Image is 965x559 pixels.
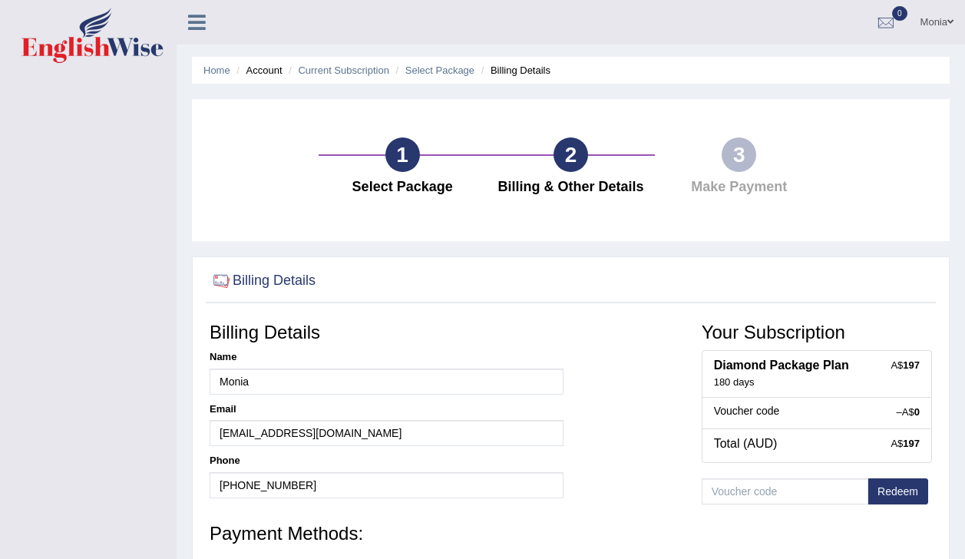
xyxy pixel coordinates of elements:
[210,402,236,416] label: Email
[914,406,920,418] strong: 0
[702,322,932,342] h3: Your Subscription
[714,376,920,389] div: 180 days
[210,524,932,544] h3: Payment Methods:
[722,137,756,172] div: 3
[714,405,920,417] h5: Voucher code
[891,437,920,451] div: A$
[714,437,920,451] h4: Total (AUD)
[405,64,474,76] a: Select Package
[203,64,230,76] a: Home
[210,322,563,342] h3: Billing Details
[210,270,316,293] h2: Billing Details
[478,63,550,78] li: Billing Details
[663,180,815,195] h4: Make Payment
[233,63,282,78] li: Account
[326,180,479,195] h4: Select Package
[385,137,420,172] div: 1
[892,6,907,21] span: 0
[903,359,920,371] strong: 197
[891,359,920,372] div: A$
[494,180,647,195] h4: Billing & Other Details
[714,359,849,372] b: Diamond Package Plan
[554,137,588,172] div: 2
[210,350,236,364] label: Name
[702,478,868,504] input: Voucher code
[903,438,920,449] strong: 197
[210,454,240,468] label: Phone
[897,405,920,419] div: –A$
[868,478,928,504] button: Redeem
[298,64,389,76] a: Current Subscription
